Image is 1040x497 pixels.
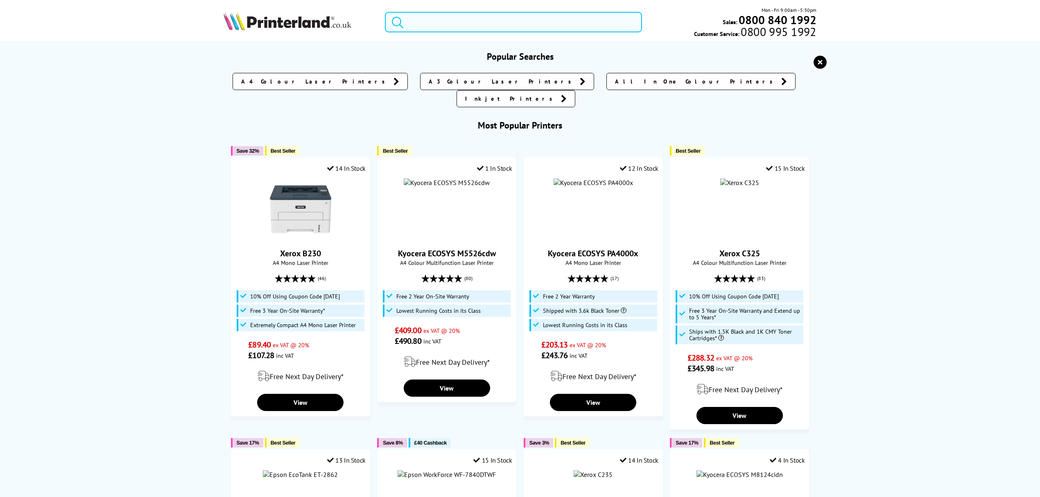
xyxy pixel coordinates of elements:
div: modal_delivery [235,365,366,388]
span: Best Seller [271,440,296,446]
span: £203.13 [541,339,568,350]
a: A3 Colour Laser Printers [420,73,594,90]
span: inc VAT [423,337,441,345]
span: Shipped with 3.6k Black Toner [543,307,626,314]
img: Xerox B230 [270,178,331,240]
span: Customer Service: [694,28,816,38]
span: Extremely Compact A4 Mono Laser Printer [250,322,356,328]
span: ex VAT @ 20% [423,327,460,334]
span: £288.32 [687,352,714,363]
span: Free 3 Year On-Site Warranty and Extend up to 5 Years* [689,307,801,321]
span: Lowest Running Costs in its Class [543,322,627,328]
a: View [696,407,783,424]
img: Xerox C325 [720,178,759,187]
button: Best Seller [377,146,412,156]
span: All In One Colour Printers [615,77,777,86]
a: View [404,380,490,397]
span: Best Seller [676,148,701,154]
img: Xerox C235 [574,470,613,479]
a: A4 Colour Laser Printers [233,73,408,90]
span: Free 2 Year On-Site Warranty [396,293,469,300]
span: Best Seller [271,148,296,154]
b: 0800 840 1992 [739,12,816,27]
div: modal_delivery [528,365,658,388]
div: 14 In Stock [327,164,366,172]
span: A4 Mono Laser Printer [528,259,658,267]
button: Save 8% [377,438,407,447]
a: Kyocera ECOSYS M5526cdw [398,248,496,259]
span: A4 Colour Laser Printers [241,77,389,86]
img: Epson EcoTank ET-2862 [263,470,338,479]
span: £345.98 [687,363,714,374]
span: Ships with 1.5K Black and 1K CMY Toner Cartridges* [689,328,801,341]
button: Best Seller [555,438,590,447]
a: Xerox B230 [270,233,331,242]
span: Sales: [723,18,737,26]
span: £40 Cashback [414,440,447,446]
span: Free 2 Year Warranty [543,293,595,300]
span: £243.76 [541,350,568,361]
button: Save 17% [670,438,702,447]
span: ex VAT @ 20% [570,341,606,349]
span: inc VAT [570,352,588,359]
div: modal_delivery [674,378,805,401]
button: Best Seller [265,438,300,447]
span: A4 Colour Multifunction Laser Printer [674,259,805,267]
span: 0800 995 1992 [739,28,816,36]
span: A4 Mono Laser Printer [235,259,366,267]
span: inc VAT [716,365,734,373]
input: Search prod [385,12,642,32]
div: 14 In Stock [620,456,658,464]
button: £40 Cashback [409,438,451,447]
img: Printerland Logo [224,12,351,30]
div: 15 In Stock [473,456,512,464]
span: (83) [757,271,765,286]
button: Best Seller [265,146,300,156]
span: Save 32% [237,148,259,154]
span: (46) [318,271,326,286]
span: ex VAT @ 20% [716,354,753,362]
span: Mon - Fri 9:00am - 5:30pm [762,6,816,14]
span: Save 17% [676,440,698,446]
span: Inkjet Printers [465,95,557,103]
span: ex VAT @ 20% [273,341,309,349]
div: 15 In Stock [766,164,805,172]
div: 4 In Stock [770,456,805,464]
span: 10% Off Using Coupon Code [DATE] [250,293,340,300]
span: Best Seller [383,148,408,154]
a: View [550,394,636,411]
span: 10% Off Using Coupon Code [DATE] [689,293,779,300]
button: Best Seller [670,146,705,156]
img: Kyocera ECOSYS M8124cidn [696,470,783,479]
span: inc VAT [276,352,294,359]
a: 0800 840 1992 [737,16,816,24]
a: Inkjet Printers [457,90,575,107]
span: Free 3 Year On-Site Warranty* [250,307,325,314]
div: 12 In Stock [620,164,658,172]
span: A3 Colour Laser Printers [429,77,576,86]
span: A4 Colour Multifunction Laser Printer [382,259,512,267]
span: £107.28 [248,350,274,361]
span: £409.00 [395,325,421,336]
span: Best Seller [710,440,735,446]
h3: Popular Searches [224,51,816,62]
a: Printerland Logo [224,12,375,32]
a: Kyocera ECOSYS PA4000x [548,248,638,259]
div: 13 In Stock [327,456,366,464]
img: Kyocera ECOSYS PA4000x [554,178,633,187]
span: Best Seller [561,440,586,446]
a: Xerox B230 [280,248,321,259]
button: Save 3% [524,438,553,447]
span: Save 17% [237,440,259,446]
img: Epson WorkForce WF-7840DTWF [398,470,496,479]
a: Xerox C325 [719,248,760,259]
img: Kyocera ECOSYS M5526cdw [404,178,490,187]
span: Save 8% [383,440,402,446]
span: Lowest Running Costs in its Class [396,307,481,314]
div: 1 In Stock [477,164,512,172]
